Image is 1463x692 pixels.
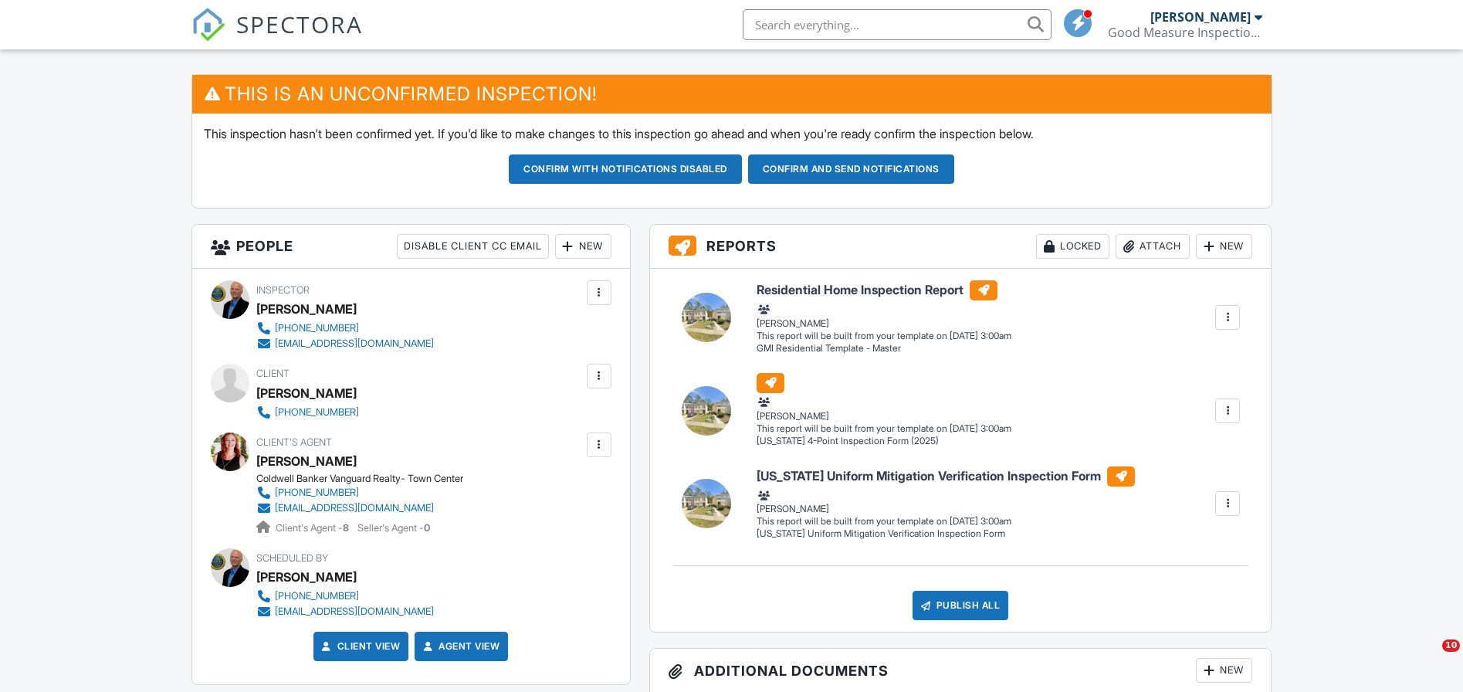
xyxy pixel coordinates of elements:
[1150,9,1251,25] div: [PERSON_NAME]
[191,8,225,42] img: The Best Home Inspection Software - Spectora
[256,405,359,420] a: [PHONE_NUMBER]
[743,9,1052,40] input: Search everything...
[275,338,434,350] div: [EMAIL_ADDRESS][DOMAIN_NAME]
[757,527,1135,541] div: [US_STATE] Uniform Mitigation Verification Inspection Form
[256,449,357,473] a: [PERSON_NAME]
[256,473,463,485] div: Coldwell Banker Vanguard Realty- Town Center
[236,8,363,40] span: SPECTORA
[191,21,363,53] a: SPECTORA
[275,322,359,334] div: [PHONE_NUMBER]
[256,500,451,516] a: [EMAIL_ADDRESS][DOMAIN_NAME]
[192,75,1272,113] h3: This is an Unconfirmed Inspection!
[1108,25,1262,40] div: Good Measure Inspections, LLC
[275,590,359,602] div: [PHONE_NUMBER]
[913,591,1009,620] div: Publish All
[1196,234,1252,259] div: New
[256,604,434,619] a: [EMAIL_ADDRESS][DOMAIN_NAME]
[256,284,310,296] span: Inspector
[509,154,742,184] button: Confirm with notifications disabled
[357,522,430,534] span: Seller's Agent -
[256,368,290,379] span: Client
[757,515,1135,527] div: This report will be built from your template on [DATE] 3:00am
[256,336,434,351] a: [EMAIL_ADDRESS][DOMAIN_NAME]
[343,522,349,534] strong: 8
[275,487,359,499] div: [PHONE_NUMBER]
[397,234,549,259] div: Disable Client CC Email
[757,422,1011,435] div: This report will be built from your template on [DATE] 3:00am
[757,342,1011,355] div: GMI Residential Template - Master
[1196,658,1252,683] div: New
[1411,639,1448,677] iframe: Intercom live chat
[757,330,1011,342] div: This report will be built from your template on [DATE] 3:00am
[256,382,357,405] div: [PERSON_NAME]
[204,125,1260,142] p: This inspection hasn't been confirmed yet. If you'd like to make changes to this inspection go ah...
[275,502,434,514] div: [EMAIL_ADDRESS][DOMAIN_NAME]
[256,297,357,321] div: [PERSON_NAME]
[555,234,611,259] div: New
[757,466,1135,487] h6: [US_STATE] Uniform Mitigation Verification Inspection Form
[1036,234,1109,259] div: Locked
[256,321,434,336] a: [PHONE_NUMBER]
[1442,639,1460,652] span: 10
[757,435,1011,448] div: [US_STATE] 4-Point Inspection Form (2025)
[275,605,434,618] div: [EMAIL_ADDRESS][DOMAIN_NAME]
[276,522,351,534] span: Client's Agent -
[256,589,434,604] a: [PHONE_NUMBER]
[757,487,1135,515] div: [PERSON_NAME]
[757,395,1011,422] div: [PERSON_NAME]
[256,485,451,500] a: [PHONE_NUMBER]
[275,406,359,419] div: [PHONE_NUMBER]
[256,552,328,564] span: Scheduled By
[424,522,430,534] strong: 0
[1116,234,1190,259] div: Attach
[650,225,1272,269] h3: Reports
[319,639,401,654] a: Client View
[748,154,954,184] button: Confirm and send notifications
[192,225,630,269] h3: People
[256,436,332,448] span: Client's Agent
[256,565,357,589] div: [PERSON_NAME]
[757,280,1011,300] h6: Residential Home Inspection Report
[757,302,1011,330] div: [PERSON_NAME]
[420,639,500,654] a: Agent View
